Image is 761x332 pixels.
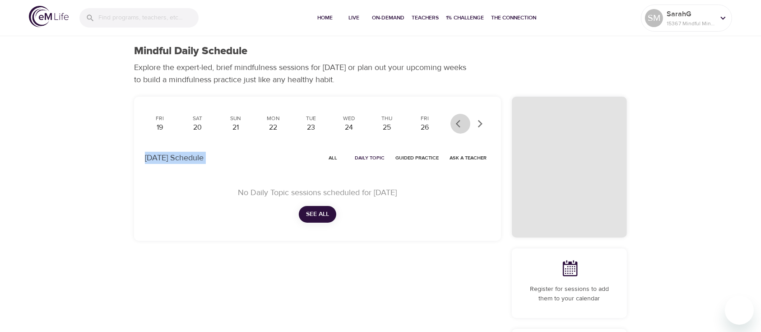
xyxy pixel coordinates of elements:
p: No Daily Topic sessions scheduled for [DATE] [156,187,479,199]
div: Fri [148,115,171,122]
p: Explore the expert-led, brief mindfulness sessions for [DATE] or plan out your upcoming weeks to ... [134,61,473,86]
div: Fri [413,115,436,122]
div: 26 [413,122,436,133]
div: Sun [224,115,247,122]
img: logo [29,6,69,27]
span: All [322,154,344,162]
p: 15367 Mindful Minutes [667,19,715,28]
span: Ask a Teacher [450,154,487,162]
button: Ask a Teacher [446,151,490,165]
div: Tue [300,115,323,122]
span: Guided Practice [395,154,439,162]
span: Home [314,13,336,23]
div: Sat [186,115,209,122]
p: [DATE] Schedule [145,152,204,164]
div: SM [645,9,663,27]
span: On-Demand [372,13,404,23]
div: 22 [262,122,285,133]
p: Register for sessions to add them to your calendar [523,285,616,304]
div: 25 [376,122,398,133]
span: Teachers [412,13,439,23]
iframe: Button to launch messaging window [725,296,754,325]
div: 21 [224,122,247,133]
span: The Connection [491,13,536,23]
div: Thu [376,115,398,122]
button: Daily Topic [351,151,388,165]
input: Find programs, teachers, etc... [98,8,199,28]
span: 1% Challenge [446,13,484,23]
div: 19 [148,122,171,133]
div: 23 [300,122,323,133]
span: Live [343,13,365,23]
div: 24 [338,122,360,133]
span: See All [306,209,329,220]
div: Mon [262,115,285,122]
div: 20 [186,122,209,133]
div: Wed [338,115,360,122]
h1: Mindful Daily Schedule [134,45,247,58]
button: See All [299,206,336,223]
button: All [319,151,348,165]
p: SarahG [667,9,715,19]
button: Guided Practice [392,151,442,165]
span: Daily Topic [355,154,385,162]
